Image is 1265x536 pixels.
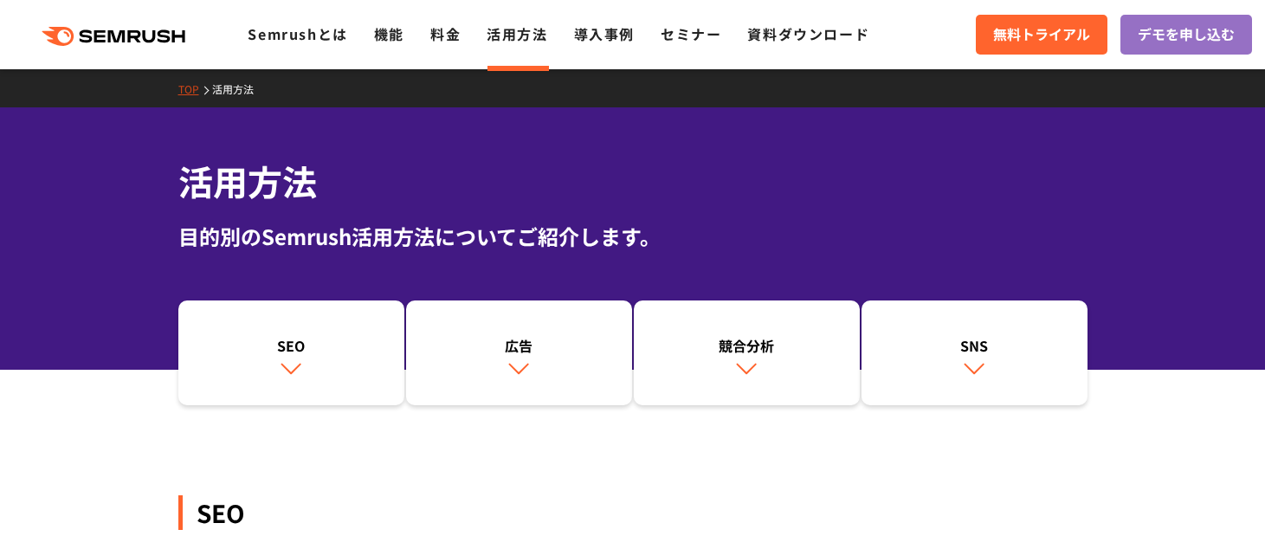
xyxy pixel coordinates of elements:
[187,335,396,356] div: SEO
[1120,15,1252,55] a: デモを申し込む
[212,81,267,96] a: 活用方法
[747,23,869,44] a: 資料ダウンロード
[406,300,632,406] a: 広告
[634,300,860,406] a: 競合分析
[178,495,1088,530] div: SEO
[178,221,1088,252] div: 目的別のSemrush活用方法についてご紹介します。
[574,23,635,44] a: 導入事例
[976,15,1107,55] a: 無料トライアル
[993,23,1090,46] span: 無料トライアル
[862,300,1088,406] a: SNS
[178,300,404,406] a: SEO
[661,23,721,44] a: セミナー
[870,335,1079,356] div: SNS
[415,335,623,356] div: 広告
[374,23,404,44] a: 機能
[642,335,851,356] div: 競合分析
[178,81,212,96] a: TOP
[487,23,547,44] a: 活用方法
[248,23,347,44] a: Semrushとは
[430,23,461,44] a: 料金
[1138,23,1235,46] span: デモを申し込む
[178,156,1088,207] h1: 活用方法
